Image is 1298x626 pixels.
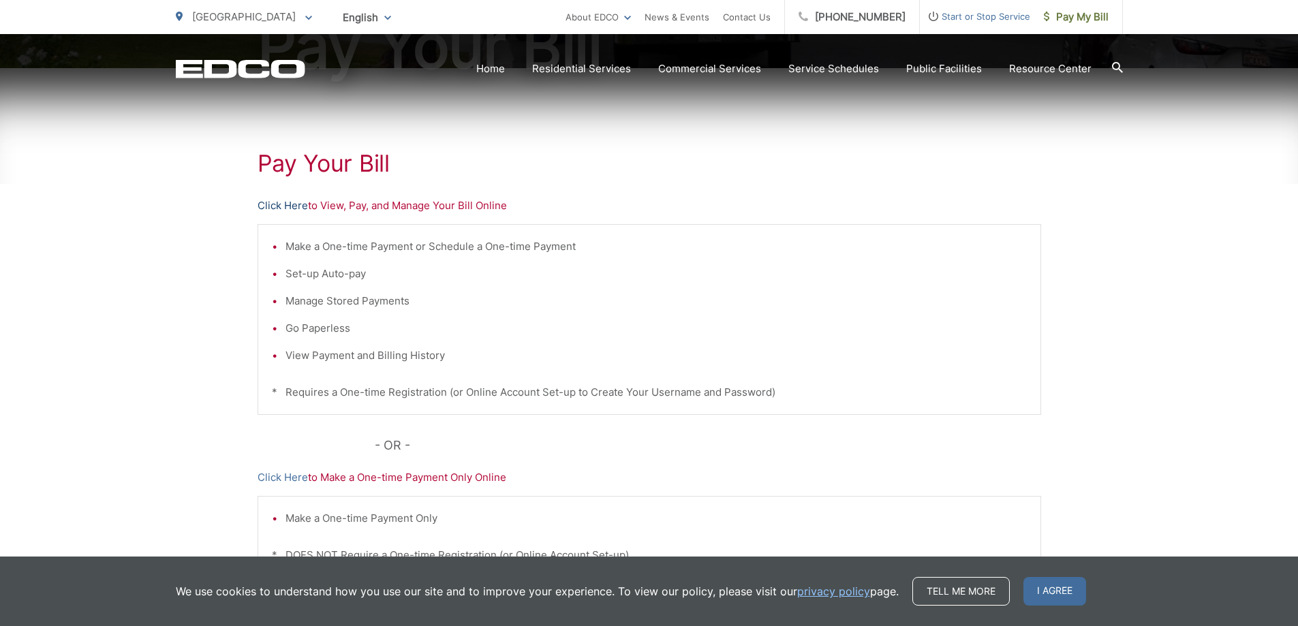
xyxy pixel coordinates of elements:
li: Manage Stored Payments [285,293,1027,309]
span: I agree [1023,577,1086,606]
span: English [333,5,401,29]
a: Click Here [258,198,308,214]
a: About EDCO [566,9,631,25]
h1: Pay Your Bill [258,150,1041,177]
a: Service Schedules [788,61,879,77]
a: Click Here [258,469,308,486]
li: Make a One-time Payment Only [285,510,1027,527]
span: Pay My Bill [1044,9,1109,25]
li: Set-up Auto-pay [285,266,1027,282]
li: Go Paperless [285,320,1027,337]
p: We use cookies to understand how you use our site and to improve your experience. To view our pol... [176,583,899,599]
span: [GEOGRAPHIC_DATA] [192,10,296,23]
li: Make a One-time Payment or Schedule a One-time Payment [285,238,1027,255]
p: * DOES NOT Require a One-time Registration (or Online Account Set-up) [272,547,1027,563]
a: Commercial Services [658,61,761,77]
a: Tell me more [912,577,1010,606]
a: News & Events [645,9,709,25]
p: to View, Pay, and Manage Your Bill Online [258,198,1041,214]
a: EDCD logo. Return to the homepage. [176,59,305,78]
p: - OR - [375,435,1041,456]
a: Resource Center [1009,61,1092,77]
a: Home [476,61,505,77]
a: privacy policy [797,583,870,599]
li: View Payment and Billing History [285,347,1027,364]
p: * Requires a One-time Registration (or Online Account Set-up to Create Your Username and Password) [272,384,1027,401]
a: Public Facilities [906,61,982,77]
p: to Make a One-time Payment Only Online [258,469,1041,486]
a: Contact Us [723,9,771,25]
a: Residential Services [532,61,631,77]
